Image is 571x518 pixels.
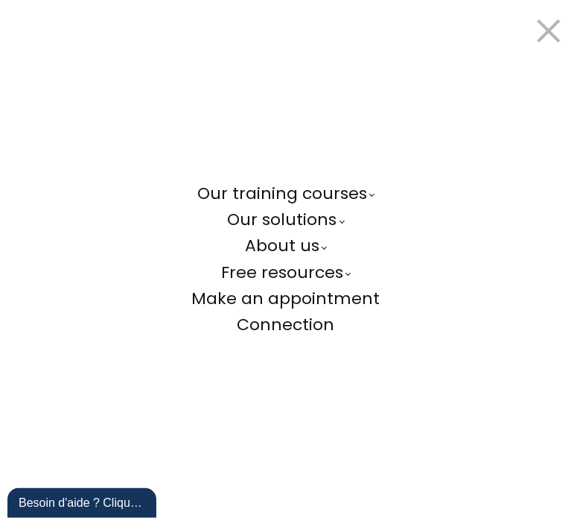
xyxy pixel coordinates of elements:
a: Our training courses [197,180,374,206]
a: Our solutions [228,206,344,233]
span: Make an appointment [191,287,380,310]
a: Free resources [221,259,350,285]
a: Make an appointment [191,285,380,312]
iframe: chat widget [7,485,159,518]
a: About us [245,233,326,259]
span: Connection [237,313,334,336]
